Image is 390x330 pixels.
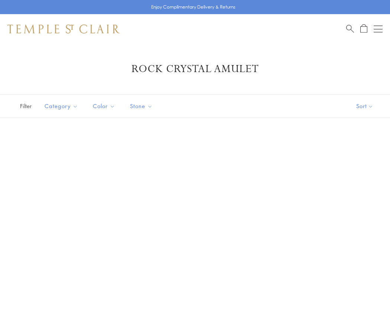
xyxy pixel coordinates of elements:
[339,95,390,117] button: Show sort by
[126,101,158,111] span: Stone
[19,62,371,76] h1: Rock Crystal Amulet
[360,24,367,33] a: Open Shopping Bag
[89,101,121,111] span: Color
[41,101,84,111] span: Category
[374,25,383,33] button: Open navigation
[151,3,235,11] p: Enjoy Complimentary Delivery & Returns
[87,98,121,114] button: Color
[346,24,354,33] a: Search
[124,98,158,114] button: Stone
[39,98,84,114] button: Category
[7,25,120,33] img: Temple St. Clair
